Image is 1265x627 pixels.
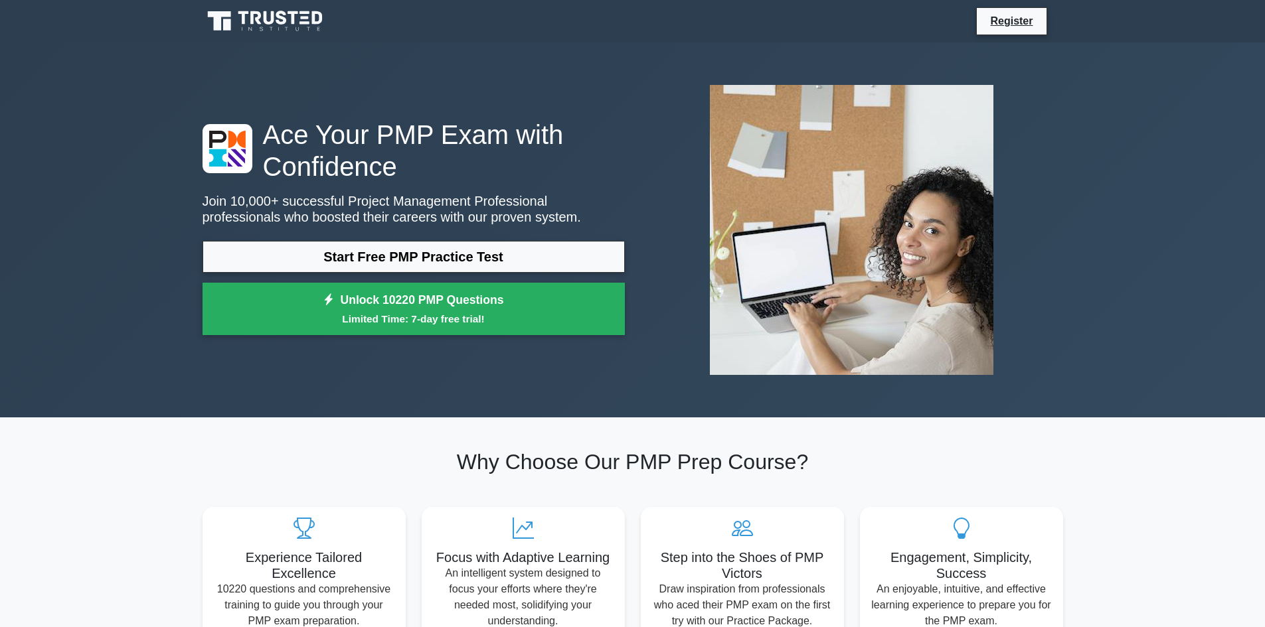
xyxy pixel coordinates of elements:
[203,283,625,336] a: Unlock 10220 PMP QuestionsLimited Time: 7-day free trial!
[871,549,1053,581] h5: Engagement, Simplicity, Success
[651,549,833,581] h5: Step into the Shoes of PMP Victors
[213,549,395,581] h5: Experience Tailored Excellence
[203,193,625,225] p: Join 10,000+ successful Project Management Professional professionals who boosted their careers w...
[203,449,1063,474] h2: Why Choose Our PMP Prep Course?
[203,241,625,273] a: Start Free PMP Practice Test
[219,311,608,326] small: Limited Time: 7-day free trial!
[982,13,1041,29] a: Register
[203,119,625,182] h1: Ace Your PMP Exam with Confidence
[432,549,614,565] h5: Focus with Adaptive Learning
